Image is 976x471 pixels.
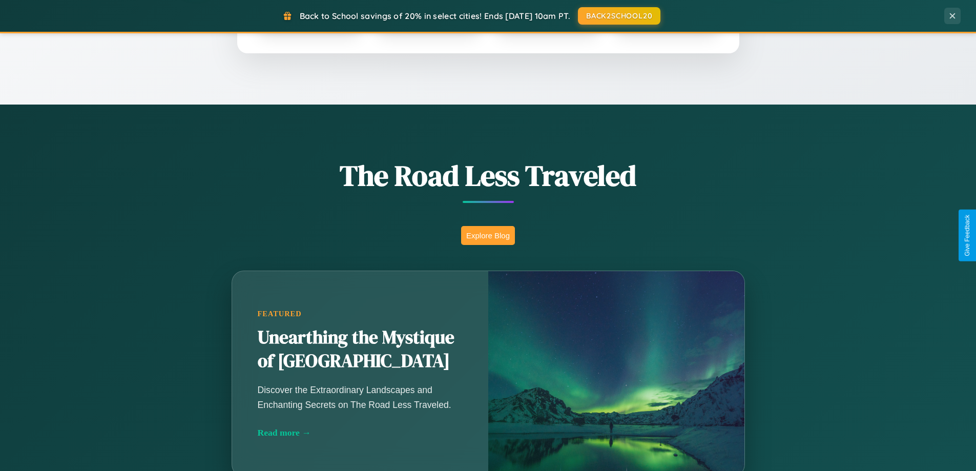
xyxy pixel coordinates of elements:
[258,310,463,318] div: Featured
[578,7,660,25] button: BACK2SCHOOL20
[258,427,463,438] div: Read more →
[964,215,971,256] div: Give Feedback
[461,226,515,245] button: Explore Blog
[258,383,463,412] p: Discover the Extraordinary Landscapes and Enchanting Secrets on The Road Less Traveled.
[181,156,796,195] h1: The Road Less Traveled
[300,11,570,21] span: Back to School savings of 20% in select cities! Ends [DATE] 10am PT.
[258,326,463,373] h2: Unearthing the Mystique of [GEOGRAPHIC_DATA]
